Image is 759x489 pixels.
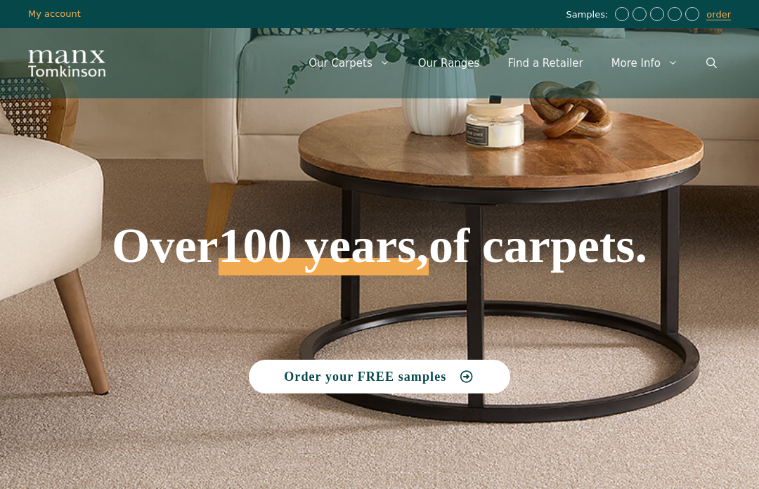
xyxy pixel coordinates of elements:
[706,9,731,20] a: order
[566,9,611,21] span: Samples:
[692,42,731,84] a: Open Search Bar
[219,233,429,275] span: 100 years,
[28,50,105,77] img: Manx Tomkinson
[294,42,731,84] nav: Primary
[294,42,404,84] a: Our Carpets
[404,42,494,84] a: Our Ranges
[77,119,682,275] h1: Over of carpets.
[597,42,692,84] a: More Info
[493,42,597,84] a: Find a Retailer
[28,8,81,19] a: My account
[249,360,510,393] a: Order your FREE samples
[284,370,446,383] span: Order your FREE samples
